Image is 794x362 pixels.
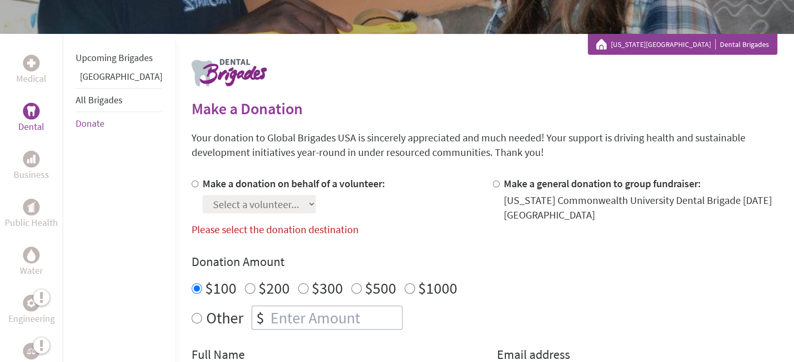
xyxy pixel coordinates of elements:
[8,311,55,326] p: Engineering
[27,299,35,307] img: Engineering
[23,151,40,167] div: Business
[192,130,777,160] p: Your donation to Global Brigades USA is sincerely appreciated and much needed! Your support is dr...
[365,278,396,298] label: $500
[23,55,40,71] div: Medical
[76,117,104,129] a: Donate
[76,69,162,88] li: Guatemala
[504,193,777,222] div: [US_STATE] Commonwealth University Dental Brigade [DATE] [GEOGRAPHIC_DATA]
[27,155,35,163] img: Business
[20,247,43,278] a: WaterWater
[192,223,359,236] label: Please select the donation destination
[18,119,44,134] p: Dental
[76,94,123,106] a: All Brigades
[23,199,40,215] div: Public Health
[596,39,769,50] div: Dental Brigades
[14,151,49,182] a: BusinessBusiness
[192,254,777,270] h4: Donation Amount
[192,59,267,87] img: logo-dental.png
[8,295,55,326] a: EngineeringEngineering
[27,106,35,116] img: Dental
[76,112,162,135] li: Donate
[23,295,40,311] div: Engineering
[418,278,457,298] label: $1000
[27,348,35,354] img: Legal Empowerment
[23,103,40,119] div: Dental
[5,215,58,230] p: Public Health
[27,249,35,261] img: Water
[20,263,43,278] p: Water
[27,202,35,212] img: Public Health
[5,199,58,230] a: Public HealthPublic Health
[205,278,236,298] label: $100
[258,278,290,298] label: $200
[16,71,46,86] p: Medical
[312,278,343,298] label: $300
[27,59,35,67] img: Medical
[252,306,268,329] div: $
[14,167,49,182] p: Business
[23,247,40,263] div: Water
[76,52,153,64] a: Upcoming Brigades
[203,177,385,190] label: Make a donation on behalf of a volunteer:
[23,343,40,359] div: Legal Empowerment
[192,99,777,118] h2: Make a Donation
[18,103,44,134] a: DentalDental
[76,46,162,69] li: Upcoming Brigades
[206,306,243,330] label: Other
[76,88,162,112] li: All Brigades
[268,306,402,329] input: Enter Amount
[16,55,46,86] a: MedicalMedical
[611,39,716,50] a: [US_STATE][GEOGRAPHIC_DATA]
[80,70,162,82] a: [GEOGRAPHIC_DATA]
[504,177,701,190] label: Make a general donation to group fundraiser:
